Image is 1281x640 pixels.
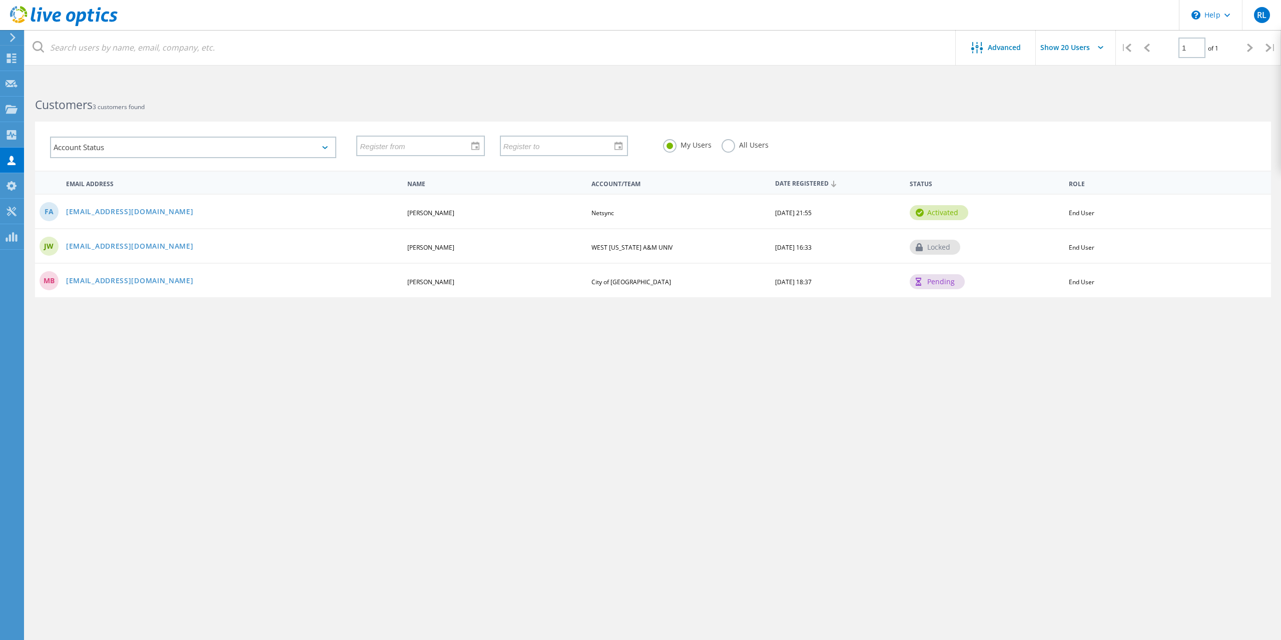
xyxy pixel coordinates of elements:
svg: \n [1191,11,1200,20]
div: | [1116,30,1136,66]
label: My Users [663,139,712,149]
span: Netsync [591,209,614,217]
input: Search users by name, email, company, etc. [25,30,956,65]
span: End User [1069,243,1094,252]
span: Account/Team [591,181,767,187]
span: Status [910,181,1060,187]
span: [DATE] 21:55 [775,209,812,217]
span: [PERSON_NAME] [407,278,454,286]
span: of 1 [1208,44,1218,53]
a: Live Optics Dashboard [10,21,118,28]
label: All Users [722,139,769,149]
a: [EMAIL_ADDRESS][DOMAIN_NAME] [66,208,194,217]
div: Account Status [50,137,336,158]
span: Date Registered [775,181,901,187]
span: End User [1069,278,1094,286]
span: End User [1069,209,1094,217]
span: [DATE] 16:33 [775,243,812,252]
div: activated [910,205,968,220]
span: Advanced [988,44,1021,51]
div: | [1260,30,1281,66]
a: [EMAIL_ADDRESS][DOMAIN_NAME] [66,277,194,286]
span: JW [44,243,54,250]
input: Register from [357,136,476,155]
div: locked [910,240,960,255]
span: RL [1257,11,1266,19]
span: Name [407,181,583,187]
span: Role [1069,181,1232,187]
span: [PERSON_NAME] [407,209,454,217]
span: MB [44,277,55,284]
a: [EMAIL_ADDRESS][DOMAIN_NAME] [66,243,194,251]
span: FA [45,208,54,215]
div: pending [910,274,965,289]
b: Customers [35,97,93,113]
span: City of [GEOGRAPHIC_DATA] [591,278,671,286]
input: Register to [501,136,620,155]
span: WEST [US_STATE] A&M UNIV [591,243,673,252]
span: 3 customers found [93,103,145,111]
span: [DATE] 18:37 [775,278,812,286]
span: Email Address [66,181,399,187]
span: [PERSON_NAME] [407,243,454,252]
